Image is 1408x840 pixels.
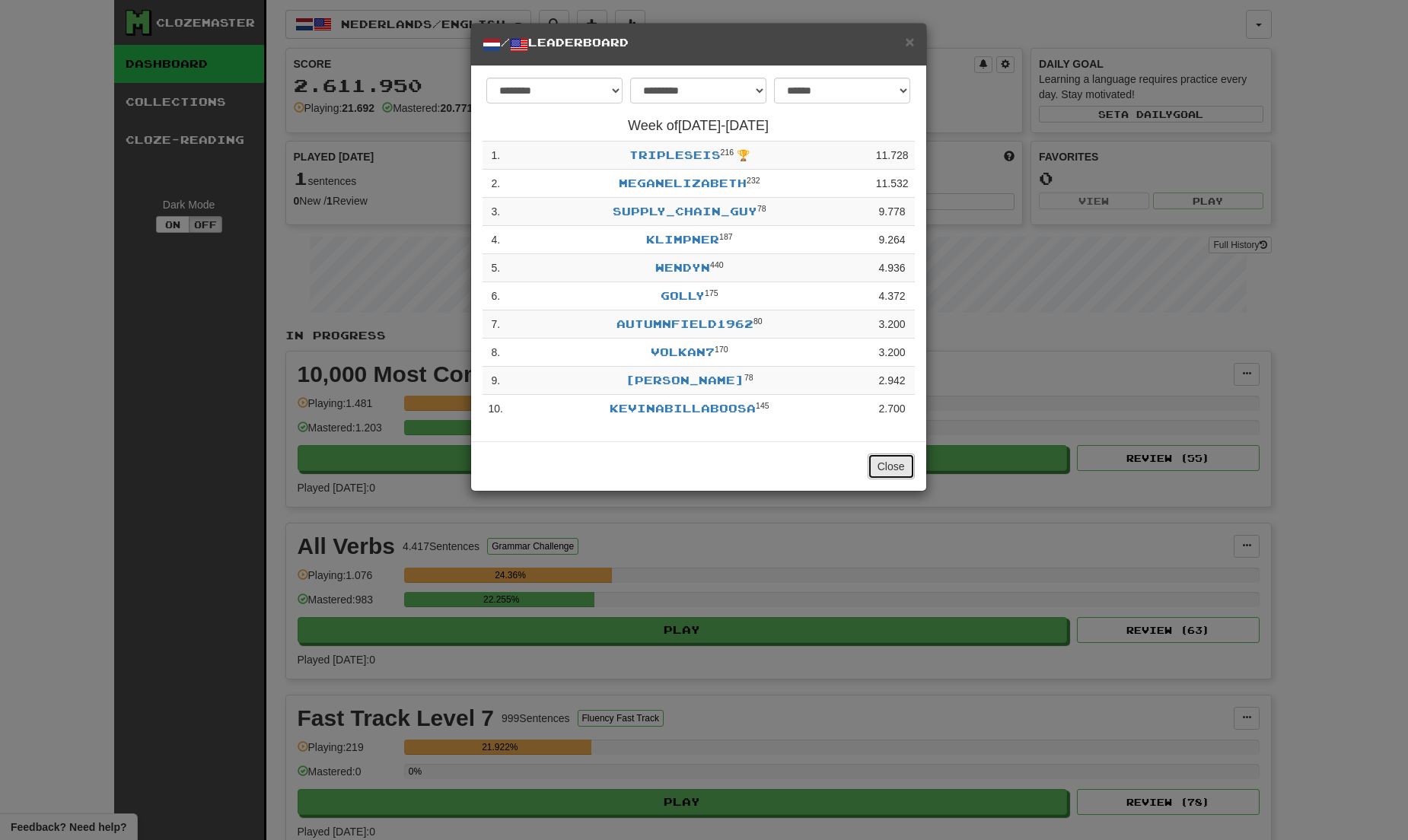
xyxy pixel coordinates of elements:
a: meganelizabeth [619,177,747,189]
td: 2.942 [870,367,915,395]
td: 10 . [483,395,509,423]
td: 9.264 [870,226,915,254]
button: Close [868,453,915,479]
sup: Level 78 [757,204,766,213]
td: 9.778 [870,198,915,226]
td: 3 . [483,198,509,226]
sup: Level 80 [753,317,763,326]
td: 6 . [483,282,509,310]
a: golly [661,289,705,302]
h5: / Leaderboard [483,35,915,54]
sup: Level 187 [719,232,733,241]
td: 1 . [483,142,509,170]
td: 7 . [483,310,509,339]
sup: Level 440 [710,260,724,269]
sup: Level 216 [721,148,734,157]
a: Supply_Chain_Guy [613,205,757,218]
button: Close [905,33,914,49]
sup: Level 78 [744,373,753,382]
span: × [905,33,914,50]
td: 9 . [483,367,509,395]
td: 4 . [483,226,509,254]
a: Kevinabillaboosa [610,402,756,415]
td: 11.532 [870,170,915,198]
span: 🏆 [737,149,750,161]
td: 2 . [483,170,509,198]
a: AutumnField1962 [616,317,753,330]
sup: Level 232 [747,176,760,185]
a: [PERSON_NAME] [626,374,744,387]
td: 4.372 [870,282,915,310]
a: WendyN [655,261,710,274]
sup: Level 175 [705,288,718,297]
h4: Week of [DATE] - [DATE] [483,119,915,134]
sup: Level 145 [756,401,769,410]
td: 3.200 [870,310,915,339]
td: 4.936 [870,254,915,282]
td: 5 . [483,254,509,282]
td: 2.700 [870,395,915,423]
td: 3.200 [870,339,915,367]
td: 11.728 [870,142,915,170]
td: 8 . [483,339,509,367]
a: klimpner [646,233,719,246]
a: volkan7 [651,345,715,358]
sup: Level 170 [715,345,728,354]
a: Tripleseis [629,148,721,161]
